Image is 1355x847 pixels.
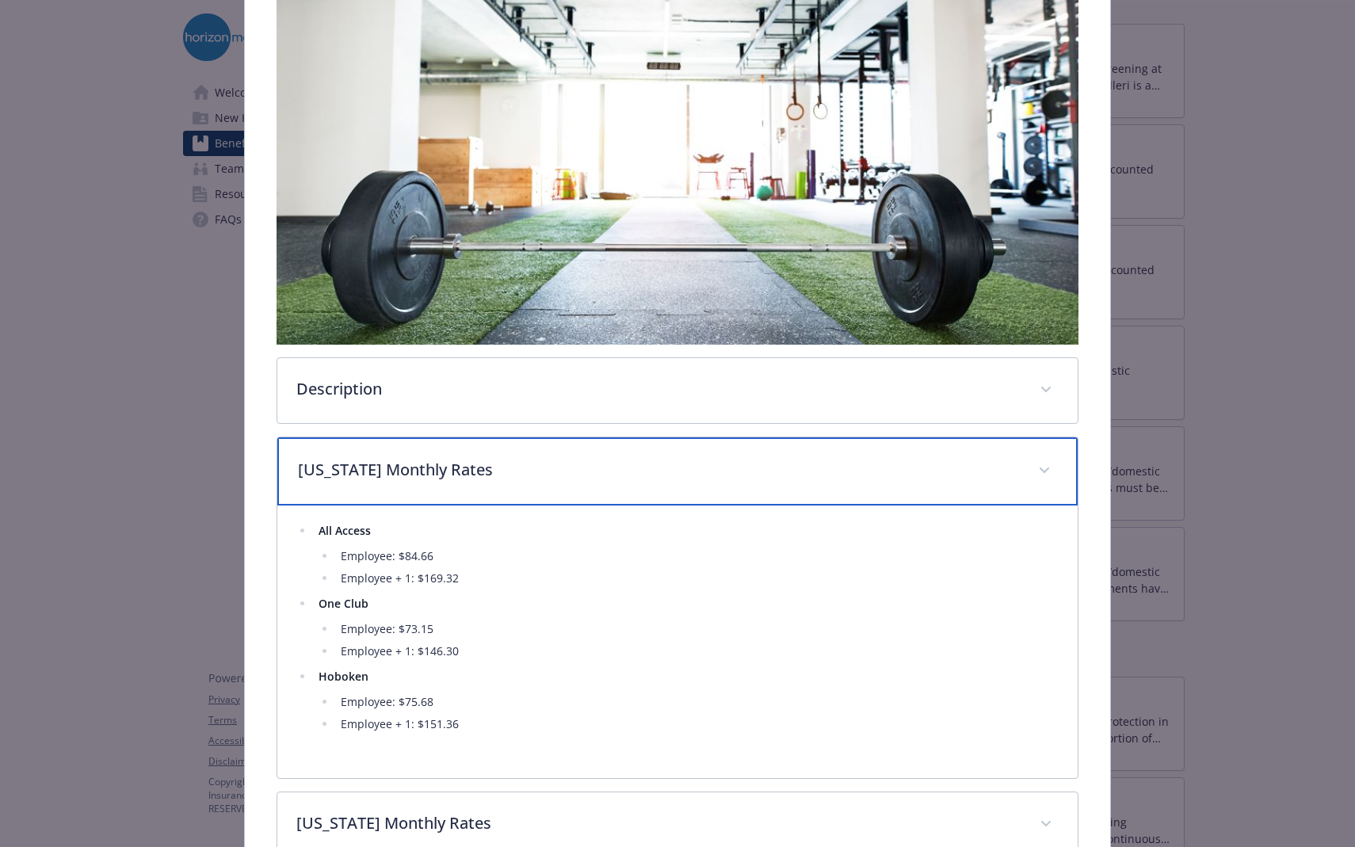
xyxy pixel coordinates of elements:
div: [US_STATE] Monthly Rates [277,506,1078,778]
strong: Hoboken [319,669,368,684]
div: [US_STATE] Monthly Rates [277,437,1078,506]
p: [US_STATE] Monthly Rates [298,458,1019,482]
li: Employee: $73.15 [336,620,1059,639]
li: Employee + 1: $146.30 [336,642,1059,661]
p: [US_STATE] Monthly Rates [296,811,1021,835]
li: Employee + 1: $169.32 [336,569,1059,588]
strong: All Access [319,523,371,538]
li: Employee: $84.66 [336,547,1059,566]
li: Employee: $75.68 [336,692,1059,712]
p: Description [296,377,1021,401]
li: Employee + 1: $151.36 [336,715,1059,734]
div: Description [277,358,1078,423]
strong: One Club [319,596,368,611]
